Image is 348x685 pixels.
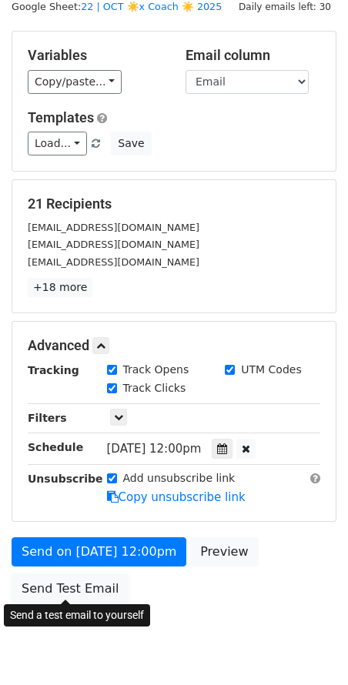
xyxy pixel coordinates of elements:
small: [EMAIL_ADDRESS][DOMAIN_NAME] [28,256,199,268]
h5: Variables [28,47,162,64]
a: Send on [DATE] 12:00pm [12,537,186,566]
h5: 21 Recipients [28,195,320,212]
strong: Tracking [28,364,79,376]
a: Load... [28,132,87,155]
strong: Schedule [28,441,83,453]
div: Send a test email to yourself [4,604,150,627]
a: Copy/paste... [28,70,122,94]
small: [EMAIL_ADDRESS][DOMAIN_NAME] [28,239,199,250]
label: Add unsubscribe link [123,470,236,486]
a: 22 | OCT ☀️x Coach ☀️ 2025 [81,1,222,12]
small: Google Sheet: [12,1,222,12]
strong: Filters [28,412,67,424]
span: [DATE] 12:00pm [107,442,202,456]
button: Save [111,132,151,155]
strong: Unsubscribe [28,473,103,485]
a: Daily emails left: 30 [233,1,336,12]
a: Copy unsubscribe link [107,490,246,504]
a: Preview [190,537,258,566]
small: [EMAIL_ADDRESS][DOMAIN_NAME] [28,222,199,233]
iframe: Chat Widget [271,611,348,685]
a: Send Test Email [12,574,129,603]
h5: Email column [186,47,320,64]
h5: Advanced [28,337,320,354]
a: Templates [28,109,94,125]
a: +18 more [28,278,92,297]
label: Track Clicks [123,380,186,396]
label: Track Opens [123,362,189,378]
label: UTM Codes [241,362,301,378]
